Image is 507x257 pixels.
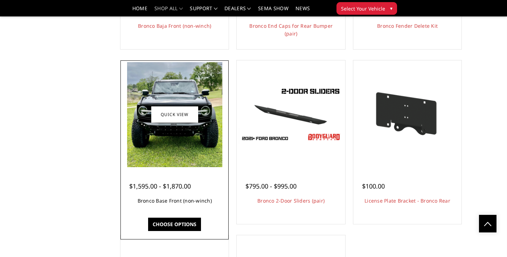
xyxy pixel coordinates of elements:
[138,197,212,204] a: Bronco Base Front (non-winch)
[364,197,450,204] a: License Plate Bracket - Bronco Rear
[257,197,325,204] a: Bronco 2-Door Sliders (pair)
[148,218,201,231] a: Choose Options
[190,6,217,16] a: Support
[355,85,460,144] img: Mounting bracket included to relocate license plate to spare tire, just above rear camera
[132,6,147,16] a: Home
[224,6,251,16] a: Dealers
[154,6,183,16] a: shop all
[238,85,343,144] img: Bronco 2-Door Sliders (pair)
[377,22,438,29] a: Bronco Fender Delete Kit
[249,22,333,37] a: Bronco End Caps for Rear Bumper (pair)
[336,2,397,15] button: Select Your Vehicle
[258,6,289,16] a: SEMA Show
[129,182,191,190] span: $1,595.00 - $1,870.00
[355,62,460,167] a: Mounting bracket included to relocate license plate to spare tire, just above rear camera
[151,106,198,123] a: Quick view
[138,22,211,29] a: Bronco Baja Front (non-winch)
[390,5,393,12] span: ▾
[127,62,222,167] img: Bronco Base Front (non-winch)
[296,6,310,16] a: News
[479,215,496,232] a: Click to Top
[245,182,297,190] span: $795.00 - $995.00
[122,62,227,167] a: Bronco Base Front (non-winch) Bronco Base Front (non-winch)
[362,182,385,190] span: $100.00
[238,62,343,167] a: Bronco 2-Door Sliders (pair)
[341,5,385,12] span: Select Your Vehicle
